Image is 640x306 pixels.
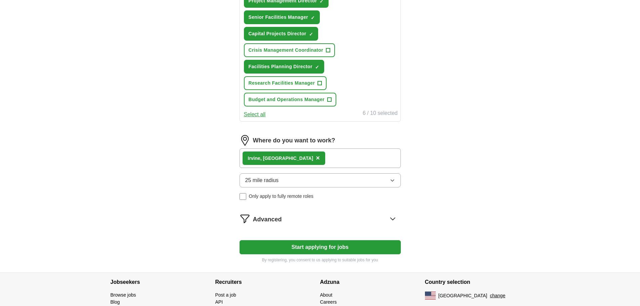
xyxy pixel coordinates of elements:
button: Capital Projects Director✓ [244,27,318,41]
button: Start applying for jobs [240,240,401,254]
button: Select all [244,111,266,119]
a: About [320,292,333,298]
span: [GEOGRAPHIC_DATA] [438,292,487,299]
span: 25 mile radius [245,176,279,184]
strong: Irvine [248,156,260,161]
a: API [215,299,223,305]
span: Capital Projects Director [249,30,306,37]
button: Crisis Management Coordinator [244,43,335,57]
span: Advanced [253,215,282,224]
span: ✓ [315,64,319,70]
button: 25 mile radius [240,173,401,187]
span: ✓ [311,15,315,20]
button: × [316,153,320,163]
button: Facilities Planning Director✓ [244,60,324,74]
div: 6 / 10 selected [362,109,397,119]
span: × [316,154,320,162]
a: Browse jobs [111,292,136,298]
img: US flag [425,292,436,300]
button: change [490,292,505,299]
span: Only apply to fully remote roles [249,193,313,200]
span: Research Facilities Manager [249,80,315,87]
span: Senior Facilities Manager [249,14,308,21]
button: Budget and Operations Manager [244,93,336,106]
p: By registering, you consent to us applying to suitable jobs for you [240,257,401,263]
button: Research Facilities Manager [244,76,327,90]
img: location.png [240,135,250,146]
span: Budget and Operations Manager [249,96,325,103]
a: Careers [320,299,337,305]
span: ✓ [309,32,313,37]
h4: Country selection [425,273,530,292]
span: Crisis Management Coordinator [249,47,324,54]
a: Post a job [215,292,236,298]
a: Blog [111,299,120,305]
input: Only apply to fully remote roles [240,193,246,200]
img: filter [240,213,250,224]
label: Where do you want to work? [253,136,335,145]
span: Facilities Planning Director [249,63,312,70]
button: Senior Facilities Manager✓ [244,10,320,24]
div: , [GEOGRAPHIC_DATA] [248,155,313,162]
